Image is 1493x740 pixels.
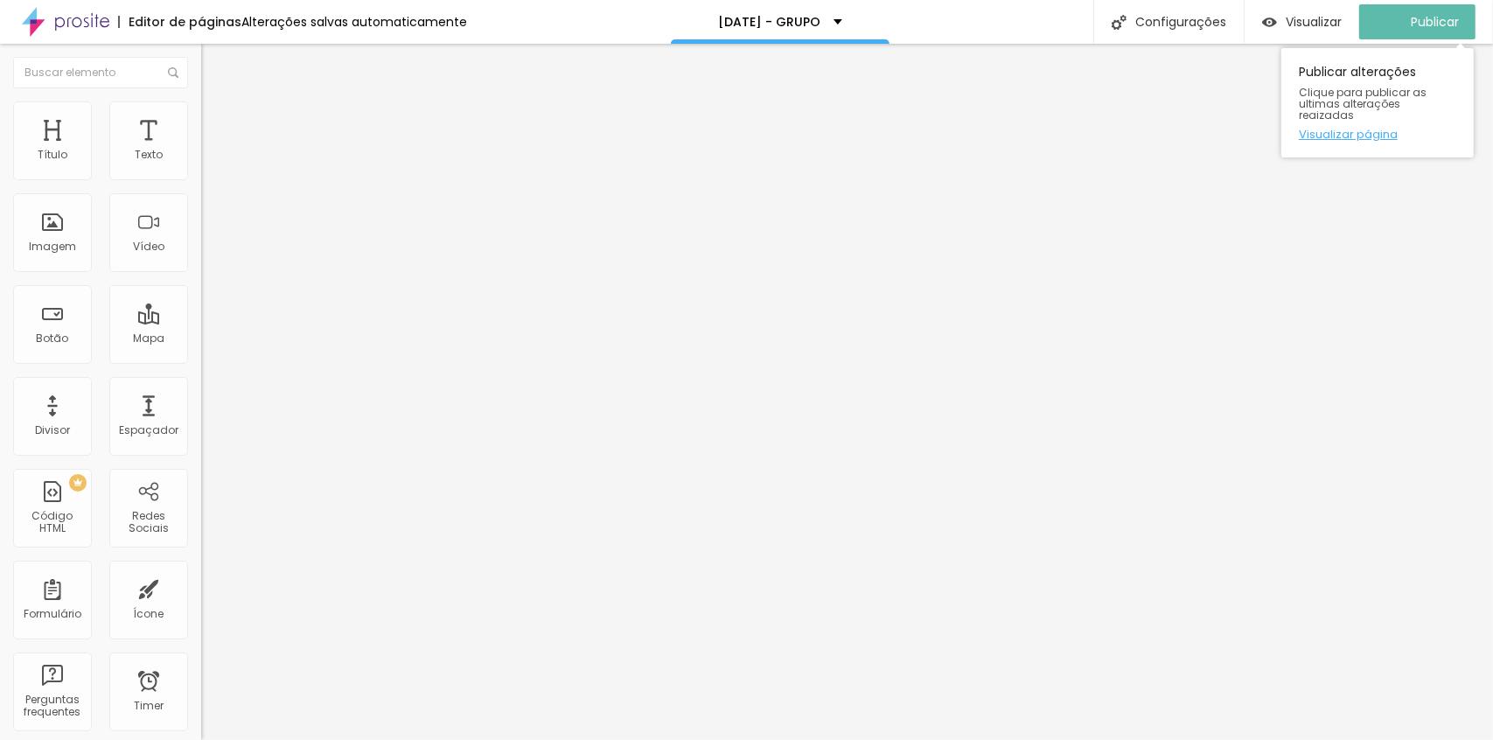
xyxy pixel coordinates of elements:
img: view-1.svg [1262,15,1277,30]
div: Espaçador [119,424,178,436]
div: Divisor [35,424,70,436]
span: Clique para publicar as ultimas alterações reaizadas [1299,87,1456,122]
div: Alterações salvas automaticamente [241,16,467,28]
div: Redes Sociais [114,510,183,535]
div: Ícone [134,608,164,620]
img: Icone [1112,15,1127,30]
span: Publicar [1411,15,1459,29]
div: Timer [134,700,164,712]
a: Visualizar página [1299,129,1456,140]
input: Buscar elemento [13,57,188,88]
div: Formulário [24,608,81,620]
div: Publicar alterações [1281,48,1474,157]
button: Visualizar [1245,4,1359,39]
div: Perguntas frequentes [17,694,87,719]
div: Código HTML [17,510,87,535]
div: Vídeo [133,241,164,253]
button: Publicar [1359,4,1476,39]
div: Editor de páginas [118,16,241,28]
div: Mapa [133,332,164,345]
iframe: Editor [201,44,1493,740]
div: Imagem [29,241,76,253]
div: Título [38,149,67,161]
p: [DATE] - GRUPO [718,16,820,28]
div: Botão [37,332,69,345]
span: Visualizar [1286,15,1342,29]
img: Icone [168,67,178,78]
div: Texto [135,149,163,161]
